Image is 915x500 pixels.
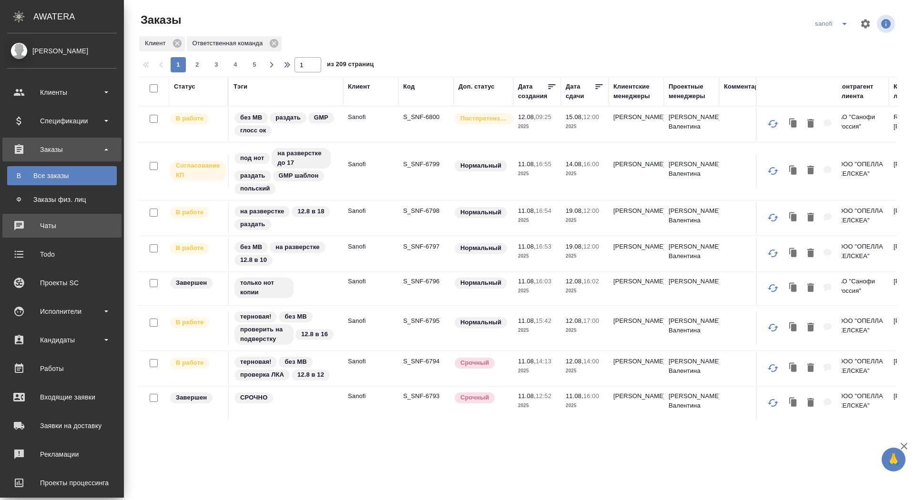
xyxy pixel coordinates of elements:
[297,370,324,380] p: 12.8 в 12
[838,112,884,131] p: АО "Санофи Россия"
[784,318,803,338] button: Клонировать
[803,279,819,298] button: Удалить
[277,149,325,168] p: на разверстке до 17
[803,161,819,180] button: Удалить
[7,304,117,319] div: Исполнители
[566,82,594,101] div: Дата сдачи
[664,201,719,235] td: [PERSON_NAME] Валентина
[838,206,884,225] p: ООО "ОПЕЛЛА ХЕЛСКЕА"
[664,108,719,141] td: [PERSON_NAME] Валентина
[536,113,551,120] p: 09:25
[609,311,664,345] td: [PERSON_NAME]
[460,114,508,123] p: Постпретензионный
[566,358,583,365] p: 12.08,
[2,214,122,238] a: Чаты
[885,450,902,470] span: 🙏
[240,255,267,265] p: 12.8 в 10
[566,392,583,400] p: 11.08,
[169,316,223,329] div: Выставляет ПМ после принятия заказа от КМа
[7,361,117,376] div: Работы
[247,57,262,72] button: 5
[403,277,449,286] p: S_SNF-6796
[583,243,599,250] p: 12:00
[240,357,271,367] p: терновая!
[454,242,508,255] div: Статус по умолчанию для стандартных заказов
[803,393,819,413] button: Удалить
[240,325,288,344] p: проверить на подверстку
[583,358,599,365] p: 14:00
[7,390,117,404] div: Входящие заявки
[234,310,338,346] div: терновая!, без МВ, проверить на подверстку, 12.8 в 16
[240,220,265,229] p: раздать
[2,471,122,495] a: Проекты процессинга
[518,278,536,285] p: 11.08,
[762,316,784,339] button: Обновить
[838,357,884,376] p: ООО "ОПЕЛЛА ХЕЛСКЕА"
[536,243,551,250] p: 16:53
[664,352,719,385] td: [PERSON_NAME] Валентина
[234,241,338,267] div: без МВ, на разверстке, 12.8 в 10
[7,46,117,56] div: [PERSON_NAME]
[7,419,117,433] div: Заявки на доставку
[518,207,536,214] p: 11.08,
[609,237,664,270] td: [PERSON_NAME]
[7,476,117,490] div: Проекты процессинга
[518,401,556,410] p: 2025
[240,126,266,135] p: глосс ок
[7,166,117,185] a: ВВсе заказы
[536,392,551,400] p: 12:52
[403,160,449,169] p: S_SNF-6799
[518,82,547,101] div: Дата создания
[518,169,556,179] p: 2025
[176,243,203,253] p: В работе
[838,391,884,410] p: ООО "ОПЕЛЛА ХЕЛСКЕА"
[460,208,501,217] p: Нормальный
[190,57,205,72] button: 2
[7,114,117,128] div: Спецификации
[454,112,508,125] div: Выставляется автоматически для первых 3 заказов после рекламации. Особое внимание
[240,207,284,216] p: на разверстке
[7,85,117,100] div: Клиенты
[583,160,599,168] p: 16:00
[536,160,551,168] p: 16:55
[176,318,203,327] p: В работе
[403,82,415,91] div: Код
[762,206,784,229] button: Обновить
[176,393,207,402] p: Завершен
[536,207,551,214] p: 16:54
[762,160,784,182] button: Обновить
[240,370,284,380] p: проверка ЛКА
[609,272,664,305] td: [PERSON_NAME]
[193,39,266,48] p: Ответственная команда
[518,160,536,168] p: 11.08,
[784,244,803,263] button: Клонировать
[566,243,583,250] p: 19.08,
[454,206,508,219] div: Статус по умолчанию для стандартных заказов
[348,112,394,122] p: Sanofi
[566,251,604,261] p: 2025
[784,208,803,228] button: Клонировать
[803,244,819,263] button: Удалить
[2,271,122,295] a: Проекты SC
[348,206,394,216] p: Sanofi
[838,316,884,335] p: ООО "ОПЕЛЛА ХЕЛСКЕА"
[169,357,223,370] div: Выставляет ПМ после принятия заказа от КМа
[176,358,203,368] p: В работе
[169,206,223,219] div: Выставляет ПМ после принятия заказа от КМа
[234,205,338,231] div: на разверстке, 12.8 в 18, раздать
[724,82,791,91] div: Комментарии для КМ
[240,153,264,163] p: под нот
[33,7,124,26] div: AWATERA
[536,317,551,324] p: 15:42
[2,442,122,466] a: Рекламации
[518,243,536,250] p: 11.08,
[784,279,803,298] button: Клонировать
[460,161,501,170] p: Нормальный
[877,15,897,33] span: Посмотреть информацию
[240,113,262,122] p: без МВ
[609,387,664,420] td: [PERSON_NAME]
[518,216,556,225] p: 2025
[190,60,205,70] span: 2
[784,393,803,413] button: Клонировать
[803,359,819,378] button: Удалить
